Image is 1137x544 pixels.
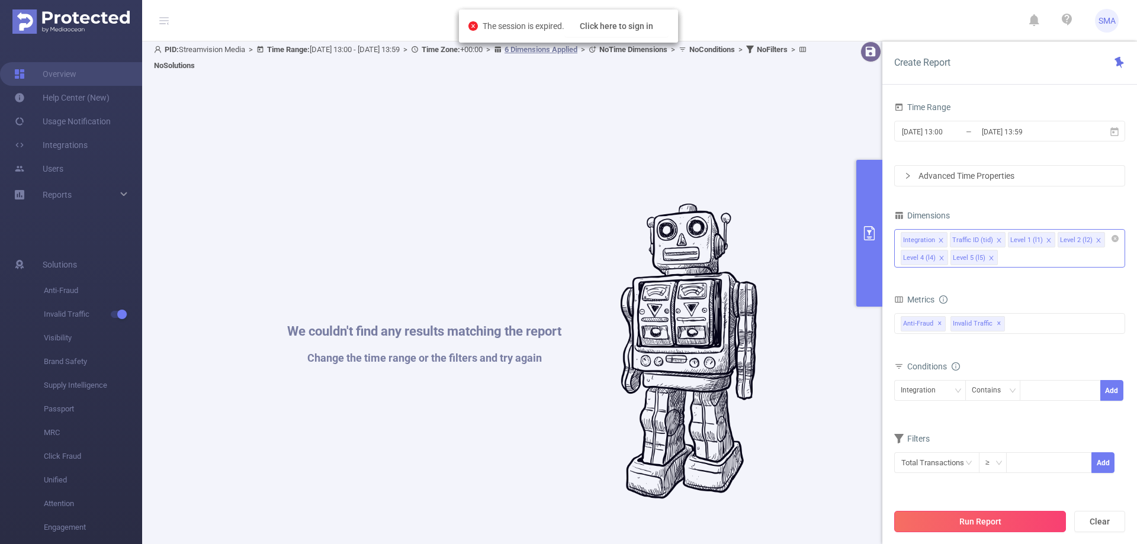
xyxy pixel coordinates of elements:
i: icon: info-circle [939,295,947,304]
span: Anti-Fraud [44,279,142,302]
i: icon: close-circle [468,21,478,31]
i: icon: down [1009,387,1016,395]
img: Protected Media [12,9,130,34]
li: Level 4 (l4) [901,250,948,265]
span: SMA [1099,9,1116,33]
div: Level 1 (l1) [1010,233,1043,248]
span: Streamvision Media [DATE] 13:00 - [DATE] 13:59 +00:00 [154,45,810,70]
span: > [577,45,589,54]
span: ✕ [937,317,942,331]
div: Level 4 (l4) [903,250,936,266]
span: Visibility [44,326,142,350]
span: > [735,45,746,54]
span: Dimensions [894,211,950,220]
li: Traffic ID (tid) [950,232,1006,247]
span: > [788,45,799,54]
span: Filters [894,434,930,443]
i: icon: down [955,387,962,395]
button: Add [1100,380,1123,401]
span: Invalid Traffic [44,302,142,326]
a: Reports [43,183,72,207]
span: Time Range [894,102,950,112]
button: Add [1091,452,1114,473]
b: PID: [165,45,179,54]
u: 6 Dimensions Applied [505,45,577,54]
b: Time Zone: [422,45,460,54]
i: icon: close [996,237,1002,244]
input: End date [981,124,1077,140]
i: icon: close [939,255,945,262]
h1: Change the time range or the filters and try again [287,353,561,363]
div: icon: rightAdvanced Time Properties [895,166,1125,186]
a: Integrations [14,133,88,157]
span: Engagement [44,516,142,539]
span: Anti-Fraud [901,316,946,331]
li: Level 1 (l1) [1008,232,1055,247]
span: The session is expired. [483,21,669,31]
span: Passport [44,397,142,421]
span: Unified [44,468,142,492]
span: Brand Safety [44,350,142,374]
span: > [667,45,679,54]
li: Level 2 (l2) [1058,232,1105,247]
span: Solutions [43,253,77,276]
i: icon: down [995,459,1003,468]
span: Reports [43,190,72,199]
span: Create Report [894,57,950,68]
span: Metrics [894,295,934,304]
span: ✕ [997,317,1001,331]
div: Integration [903,233,935,248]
b: No Time Dimensions [599,45,667,54]
i: icon: info-circle [952,362,960,371]
a: Users [14,157,63,181]
div: Integration [901,381,944,400]
div: Traffic ID (tid) [952,233,993,248]
i: icon: close [938,237,944,244]
i: icon: close-circle [1112,235,1119,242]
i: icon: right [904,172,911,179]
i: icon: close [988,255,994,262]
a: Overview [14,62,76,86]
i: icon: close [1096,237,1101,244]
b: No Filters [757,45,788,54]
div: Level 2 (l2) [1060,233,1093,248]
li: Level 5 (l5) [950,250,998,265]
button: Run Report [894,511,1066,532]
b: No Solutions [154,61,195,70]
i: icon: user [154,46,165,53]
a: Usage Notification [14,110,111,133]
span: Conditions [907,362,960,371]
div: Contains [972,381,1009,400]
a: Help Center (New) [14,86,110,110]
i: icon: close [1046,237,1052,244]
button: Click here to sign in [564,15,669,37]
span: > [245,45,256,54]
span: MRC [44,421,142,445]
button: Clear [1074,511,1125,532]
div: Level 5 (l5) [953,250,985,266]
span: Click Fraud [44,445,142,468]
span: > [483,45,494,54]
span: Supply Intelligence [44,374,142,397]
span: Attention [44,492,142,516]
div: ≥ [985,453,998,472]
li: Integration [901,232,947,247]
span: Invalid Traffic [950,316,1005,331]
b: No Conditions [689,45,735,54]
h1: We couldn't find any results matching the report [287,325,561,338]
b: Time Range: [267,45,310,54]
img: # [621,204,757,500]
input: Start date [901,124,997,140]
span: > [400,45,411,54]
